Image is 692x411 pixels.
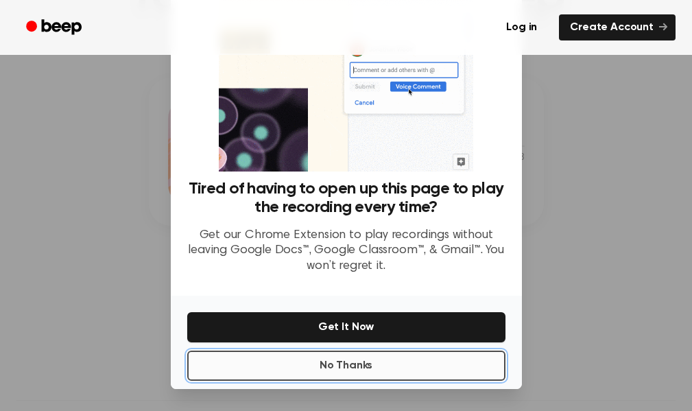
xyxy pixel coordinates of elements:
[492,12,551,43] a: Log in
[187,312,505,342] button: Get It Now
[187,351,505,381] button: No Thanks
[187,180,505,217] h3: Tired of having to open up this page to play the recording every time?
[16,14,94,41] a: Beep
[187,228,505,274] p: Get our Chrome Extension to play recordings without leaving Google Docs™, Google Classroom™, & Gm...
[559,14,676,40] a: Create Account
